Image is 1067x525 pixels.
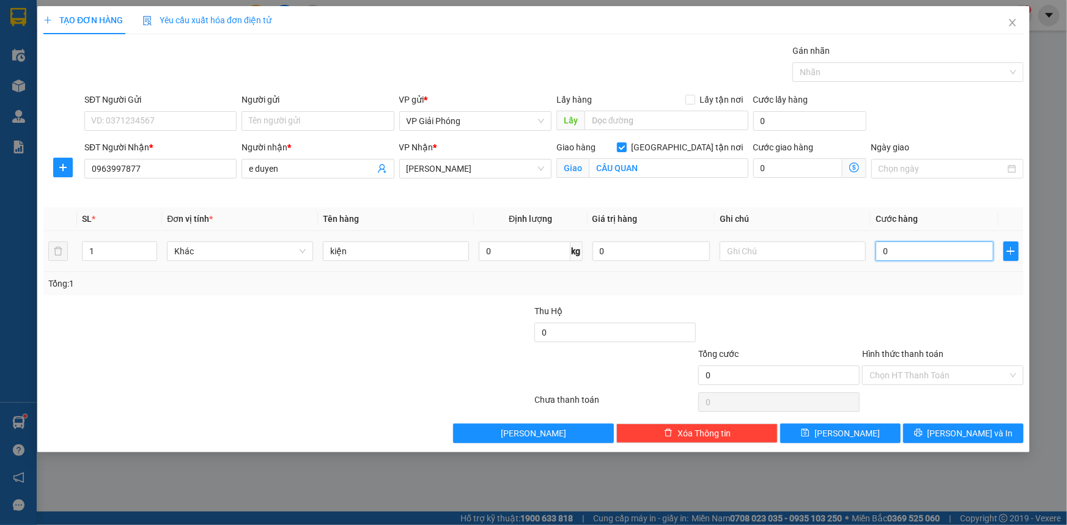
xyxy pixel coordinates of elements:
[242,93,394,106] div: Người gửi
[1008,18,1017,28] span: close
[501,427,566,440] span: [PERSON_NAME]
[84,141,237,154] div: SĐT Người Nhận
[556,95,592,105] span: Lấy hàng
[914,428,923,438] span: printer
[556,142,596,152] span: Giao hàng
[53,158,73,177] button: plus
[616,424,778,443] button: deleteXóa Thông tin
[664,428,673,438] span: delete
[695,93,748,106] span: Lấy tận nơi
[509,214,552,224] span: Định lượng
[6,42,25,85] img: logo
[876,214,918,224] span: Cước hàng
[862,349,943,359] label: Hình thức thanh toán
[677,427,731,440] span: Xóa Thông tin
[1004,246,1018,256] span: plus
[1003,241,1019,261] button: plus
[32,52,98,78] span: SĐT XE 0867 585 938
[871,142,910,152] label: Ngày giao
[323,214,359,224] span: Tên hàng
[627,141,748,154] span: [GEOGRAPHIC_DATA] tận nơi
[142,15,271,25] span: Yêu cầu xuất hóa đơn điện tử
[753,95,808,105] label: Cước lấy hàng
[105,63,177,76] span: GP1410250112
[585,111,748,130] input: Dọc đường
[323,241,469,261] input: VD: Bàn, Ghế
[27,10,104,50] strong: CHUYỂN PHÁT NHANH ĐÔNG LÝ
[377,164,387,174] span: user-add
[48,277,412,290] div: Tổng: 1
[879,162,1005,175] input: Ngày giao
[720,241,866,261] input: Ghi Chú
[534,306,563,316] span: Thu Hộ
[814,427,880,440] span: [PERSON_NAME]
[849,163,859,172] span: dollar-circle
[928,427,1013,440] span: [PERSON_NAME] và In
[753,158,843,178] input: Cước giao hàng
[54,163,72,172] span: plus
[534,393,698,414] div: Chưa thanh toán
[407,160,544,178] span: Hoàng Sơn
[698,349,739,359] span: Tổng cước
[82,214,92,224] span: SL
[556,158,589,178] span: Giao
[43,16,52,24] span: plus
[556,111,585,130] span: Lấy
[593,214,638,224] span: Giá trị hàng
[399,93,552,106] div: VP gửi
[715,207,871,231] th: Ghi chú
[399,142,434,152] span: VP Nhận
[242,141,394,154] div: Người nhận
[407,112,544,130] span: VP Giải Phóng
[593,241,711,261] input: 0
[142,16,152,26] img: icon
[167,214,213,224] span: Đơn vị tính
[174,242,306,260] span: Khác
[589,158,748,178] input: Giao tận nơi
[32,81,98,107] strong: PHIẾU BIÊN NHẬN
[43,15,123,25] span: TẠO ĐƠN HÀNG
[903,424,1024,443] button: printer[PERSON_NAME] và In
[780,424,901,443] button: save[PERSON_NAME]
[753,142,814,152] label: Cước giao hàng
[84,93,237,106] div: SĐT Người Gửi
[801,428,810,438] span: save
[48,241,68,261] button: delete
[453,424,615,443] button: [PERSON_NAME]
[753,111,866,131] input: Cước lấy hàng
[792,46,830,56] label: Gán nhãn
[570,241,583,261] span: kg
[995,6,1030,40] button: Close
